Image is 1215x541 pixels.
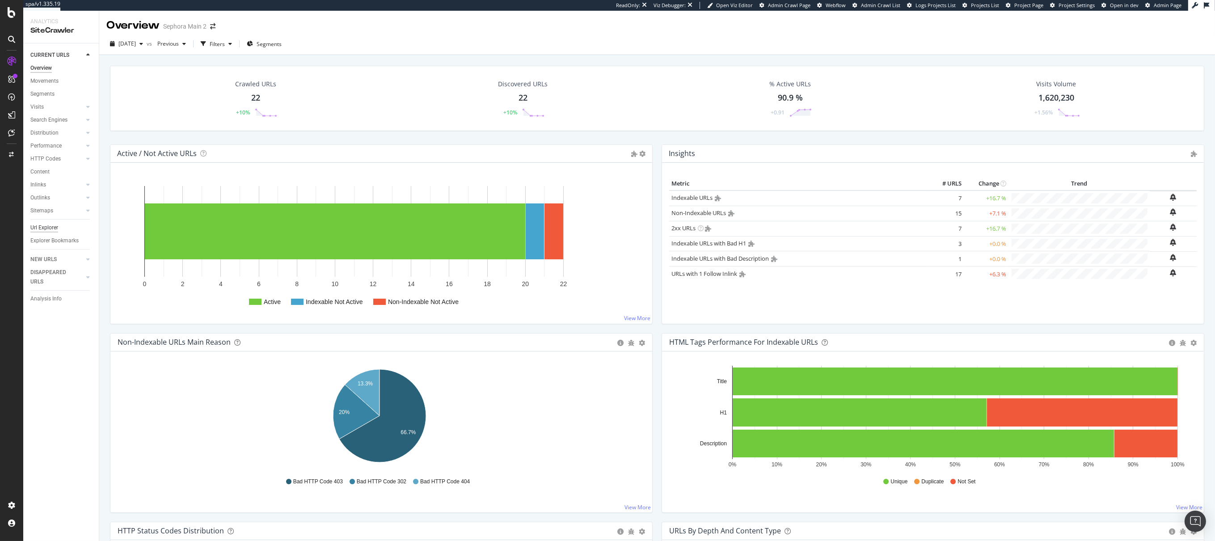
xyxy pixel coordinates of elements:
div: +1.56% [1035,109,1053,116]
div: Inlinks [30,180,46,190]
div: bug [628,340,634,346]
div: Sephora Main 2 [163,22,207,31]
i: Admin [748,241,755,247]
a: Indexable URLs with Bad Description [671,254,769,262]
div: circle-info [617,528,624,535]
h4: Insights [669,148,695,160]
div: % Active URLs [770,80,811,89]
text: H1 [720,410,727,416]
div: NEW URLS [30,255,57,264]
a: Segments [30,89,93,99]
td: 7 [928,190,964,206]
text: 66.7% [401,429,416,435]
a: View More [624,314,650,322]
a: Overview [30,63,93,73]
span: Webflow [826,2,846,8]
span: Segments [257,40,282,48]
div: +0.91 [771,109,785,116]
span: Admin Crawl Page [768,2,810,8]
i: Admin [1191,151,1197,157]
button: Segments [243,37,285,51]
a: HTTP Codes [30,154,84,164]
a: Url Explorer [30,223,93,232]
a: Webflow [817,2,846,9]
svg: A chart. [118,177,642,317]
div: Overview [106,18,160,33]
text: 0% [729,461,737,468]
div: gear [1190,340,1197,346]
div: bell-plus [1170,269,1177,276]
i: Admin [705,225,711,232]
div: circle-info [617,340,624,346]
a: Content [30,167,93,177]
div: URLs by Depth and Content Type [669,526,781,535]
div: ReadOnly: [616,2,640,9]
div: bell-plus [1170,239,1177,246]
div: Explorer Bookmarks [30,236,79,245]
div: bug [1180,528,1186,535]
a: Logs Projects List [907,2,956,9]
div: CURRENT URLS [30,51,69,60]
a: Admin Crawl List [852,2,900,9]
div: Filters [210,40,225,48]
text: 20 [522,280,529,287]
div: circle-info [1169,340,1175,346]
text: 30% [861,461,871,468]
text: 20% [339,409,350,415]
a: URLs with 1 Follow Inlink [671,270,737,278]
span: vs [147,40,154,47]
a: Analysis Info [30,294,93,304]
i: Admin [771,256,777,262]
td: +0.0 % [964,251,1008,266]
a: Sitemaps [30,206,84,216]
div: Viz Debugger: [654,2,686,9]
text: 100% [1171,461,1185,468]
td: +7.1 % [964,206,1008,221]
div: gear [639,340,645,346]
div: Discovered URLs [498,80,548,89]
button: Filters [197,37,236,51]
a: Indexable URLs with Bad H1 [671,239,746,247]
div: HTTP Status Codes Distribution [118,526,224,535]
a: Projects List [962,2,999,9]
a: Explorer Bookmarks [30,236,93,245]
a: View More [624,503,651,511]
span: Admin Page [1154,2,1181,8]
text: Description [700,440,727,447]
div: +10% [504,109,518,116]
td: +6.3 % [964,266,1008,281]
div: 22 [519,92,527,104]
a: Admin Crawl Page [759,2,810,9]
div: Visits Volume [1037,80,1076,89]
div: bug [628,528,634,535]
div: +10% [236,109,250,116]
h4: Active / Not Active URLs [117,148,197,160]
td: +0.0 % [964,236,1008,251]
div: Segments [30,89,55,99]
div: Non-Indexable URLs Main Reason [118,338,231,347]
a: Project Settings [1050,2,1095,9]
i: Admin [631,151,637,157]
span: Open Viz Editor [716,2,753,8]
div: Content [30,167,50,177]
span: Projects List [971,2,999,8]
a: Distribution [30,128,84,138]
text: 12 [370,280,377,287]
div: Outlinks [30,193,50,203]
span: Bad HTTP Code 403 [293,478,343,486]
th: Trend [1008,177,1150,190]
a: Movements [30,76,93,86]
span: Admin Crawl List [861,2,900,8]
text: 90% [1128,461,1139,468]
th: # URLS [928,177,964,190]
span: Bad HTTP Code 404 [420,478,470,486]
span: 2025 Aug. 12th [118,40,136,47]
text: 22 [560,280,567,287]
div: Sitemaps [30,206,53,216]
div: 90.9 % [778,92,803,104]
span: Previous [154,40,179,47]
text: 80% [1083,461,1094,468]
text: 16 [446,280,453,287]
div: Overview [30,63,52,73]
button: [DATE] [106,37,147,51]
